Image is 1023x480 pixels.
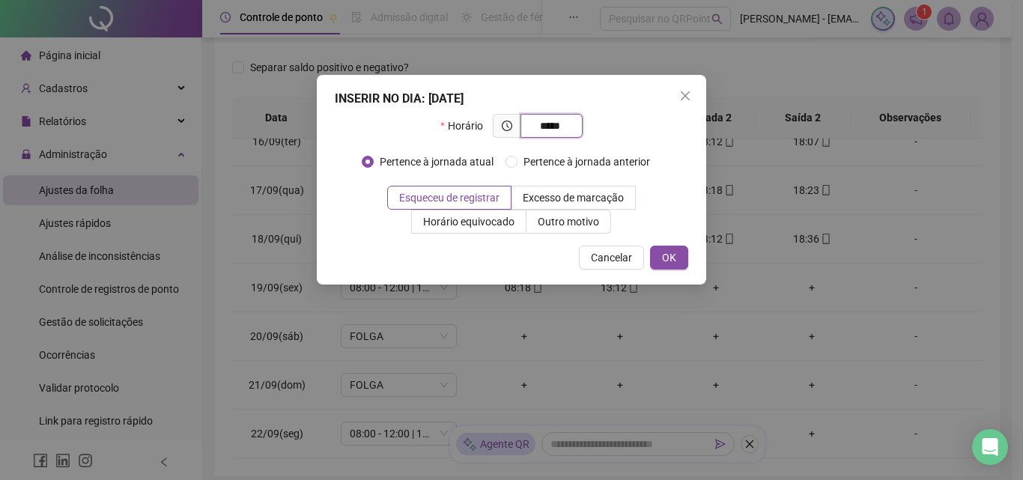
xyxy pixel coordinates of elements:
[972,429,1008,465] div: Open Intercom Messenger
[502,121,512,131] span: clock-circle
[579,246,644,270] button: Cancelar
[423,216,514,228] span: Horário equivocado
[591,249,632,266] span: Cancelar
[335,90,688,108] div: INSERIR NO DIA : [DATE]
[399,192,500,204] span: Esqueceu de registrar
[517,154,656,170] span: Pertence à jornada anterior
[523,192,624,204] span: Excesso de marcação
[662,249,676,266] span: OK
[650,246,688,270] button: OK
[440,114,492,138] label: Horário
[679,90,691,102] span: close
[374,154,500,170] span: Pertence à jornada atual
[673,84,697,108] button: Close
[538,216,599,228] span: Outro motivo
